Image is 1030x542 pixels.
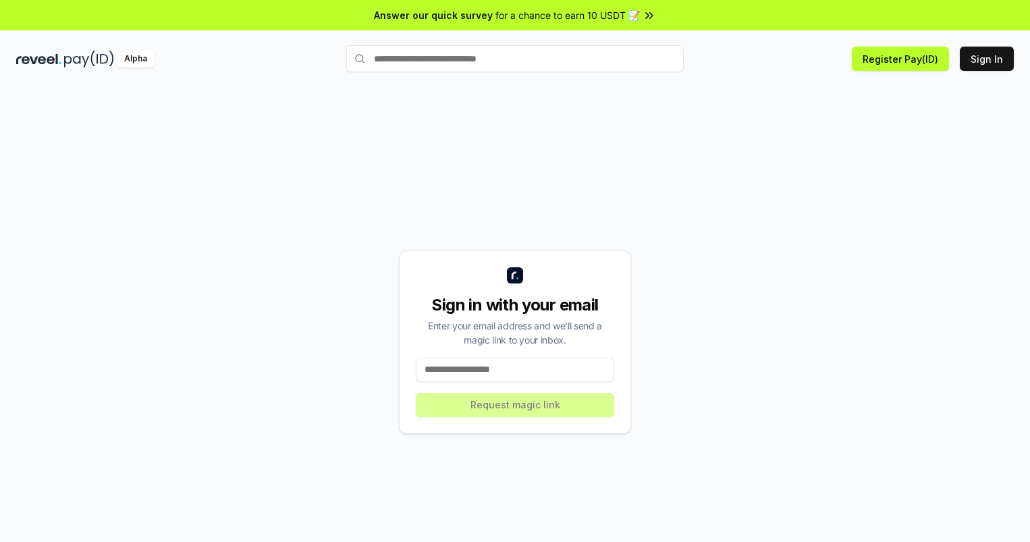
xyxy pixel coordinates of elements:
img: logo_small [507,267,523,283]
img: pay_id [64,51,114,67]
div: Alpha [117,51,155,67]
span: for a chance to earn 10 USDT 📝 [495,8,640,22]
button: Register Pay(ID) [852,47,949,71]
img: reveel_dark [16,51,61,67]
button: Sign In [960,47,1014,71]
div: Enter your email address and we’ll send a magic link to your inbox. [416,319,614,347]
div: Sign in with your email [416,294,614,316]
span: Answer our quick survey [374,8,493,22]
